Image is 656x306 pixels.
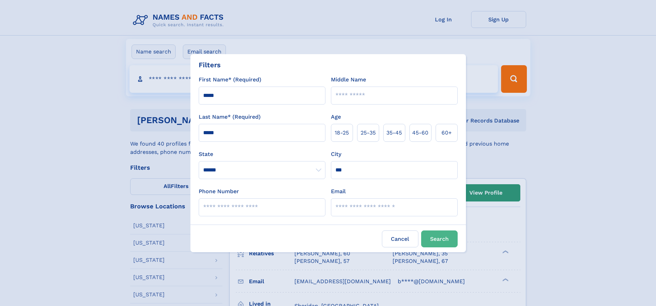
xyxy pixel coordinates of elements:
[199,187,239,196] label: Phone Number
[386,129,402,137] span: 35‑45
[382,230,418,247] label: Cancel
[199,60,221,70] div: Filters
[441,129,452,137] span: 60+
[421,230,458,247] button: Search
[335,129,349,137] span: 18‑25
[331,76,366,84] label: Middle Name
[361,129,376,137] span: 25‑35
[412,129,428,137] span: 45‑60
[199,113,261,121] label: Last Name* (Required)
[199,76,261,84] label: First Name* (Required)
[199,150,325,158] label: State
[331,187,346,196] label: Email
[331,150,341,158] label: City
[331,113,341,121] label: Age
